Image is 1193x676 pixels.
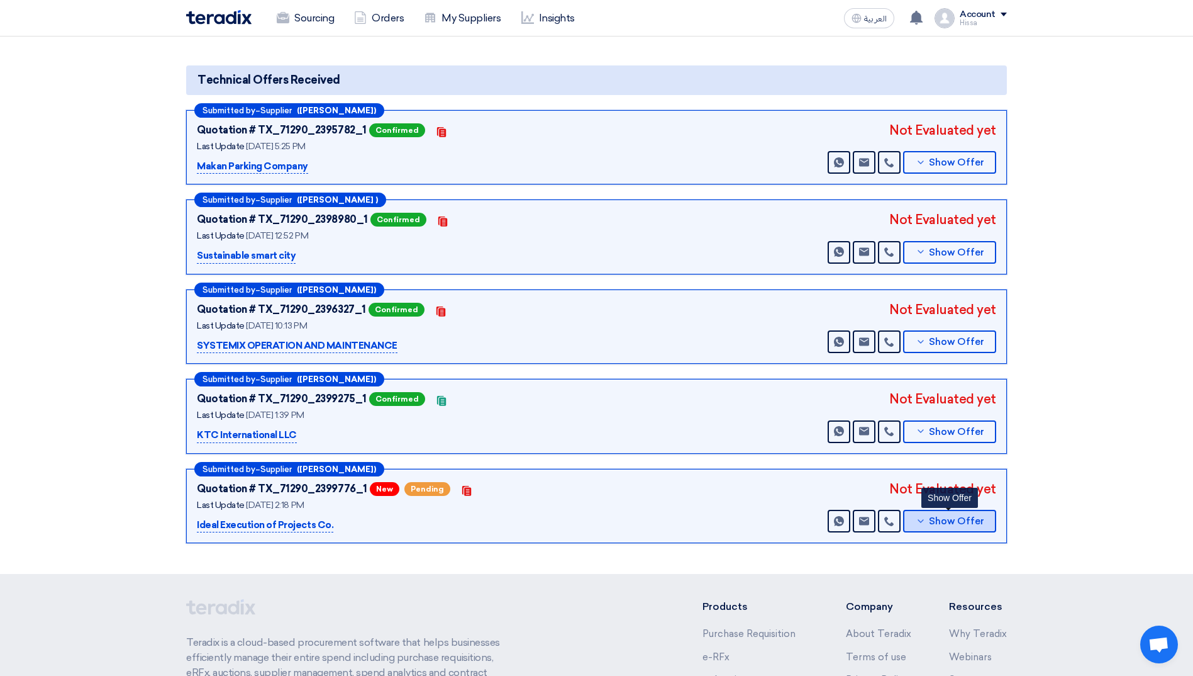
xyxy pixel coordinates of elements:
li: Products [702,599,809,614]
div: Quotation # TX_71290_2399275_1 [197,392,367,407]
div: – [194,462,384,476]
span: Supplier [260,286,292,294]
div: Quotation # TX_71290_2399776_1 [197,482,367,497]
a: Webinars [949,651,992,663]
p: Ideal Execution of Projects Co. [197,518,333,533]
a: Orders [344,4,414,32]
span: Last Update [197,500,245,510]
span: Last Update [197,320,245,331]
div: Quotation # TX_71290_2395782_1 [197,123,367,138]
li: Company [846,599,911,614]
b: ([PERSON_NAME]) [297,465,376,473]
b: ([PERSON_NAME]) [297,106,376,115]
span: Last Update [197,141,245,152]
span: Submitted by [203,196,255,204]
a: Insights [511,4,585,32]
a: About Teradix [846,628,911,639]
div: – [194,283,384,297]
span: Supplier [260,196,292,204]
li: Resources [949,599,1007,614]
div: Hissa [960,20,1007,26]
b: ([PERSON_NAME]) [297,375,376,383]
b: ([PERSON_NAME] ) [297,196,378,204]
p: Makan Parking Company [197,159,308,174]
span: Submitted by [203,106,255,115]
span: Show Offer [929,427,984,437]
button: Show Offer [903,420,996,443]
img: Teradix logo [186,10,252,25]
b: ([PERSON_NAME]) [297,286,376,294]
span: العربية [864,14,887,23]
span: Show Offer [929,517,984,526]
div: Not Evaluated yet [889,300,996,319]
button: العربية [844,8,894,28]
button: Show Offer [903,510,996,532]
button: Show Offer [903,330,996,353]
a: Why Teradix [949,628,1007,639]
a: Terms of use [846,651,906,663]
div: Open chat [1140,626,1178,663]
span: [DATE] 2:18 PM [246,500,304,510]
div: Not Evaluated yet [889,390,996,408]
p: Sustainable smart city [197,249,296,264]
a: Sourcing [267,4,344,32]
span: Submitted by [203,465,255,473]
span: Confirmed [370,213,426,227]
span: Technical Offers Received [197,72,340,89]
span: [DATE] 10:13 PM [246,320,307,331]
span: Show Offer [929,337,984,347]
span: Supplier [260,106,292,115]
span: Pending [404,482,450,496]
span: Show Offer [929,158,984,167]
span: Submitted by [203,375,255,383]
span: Last Update [197,410,245,420]
span: Confirmed [369,123,425,137]
a: My Suppliers [414,4,511,32]
button: Show Offer [903,241,996,264]
div: Show Offer [921,488,978,508]
span: Supplier [260,465,292,473]
p: SYSTEMIX OPERATION AND MAINTENANCE [197,339,397,354]
button: Show Offer [903,151,996,174]
span: Supplier [260,375,292,383]
div: Quotation # TX_71290_2398980_1 [197,212,368,227]
a: Purchase Requisition [702,628,796,639]
a: e-RFx [702,651,730,663]
div: Not Evaluated yet [889,480,996,499]
span: [DATE] 5:25 PM [246,141,305,152]
p: KTC International LLC [197,428,297,443]
span: Show Offer [929,248,984,257]
div: – [194,372,384,386]
span: Submitted by [203,286,255,294]
img: profile_test.png [935,8,955,28]
span: New [370,482,399,496]
div: Quotation # TX_71290_2396327_1 [197,302,366,317]
div: Not Evaluated yet [889,210,996,229]
span: Confirmed [369,303,424,317]
div: – [194,193,386,207]
span: Last Update [197,230,245,241]
div: – [194,103,384,118]
div: Not Evaluated yet [889,121,996,140]
span: [DATE] 12:52 PM [246,230,308,241]
span: Confirmed [369,392,425,406]
div: Account [960,9,996,20]
span: [DATE] 1:39 PM [246,410,304,420]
